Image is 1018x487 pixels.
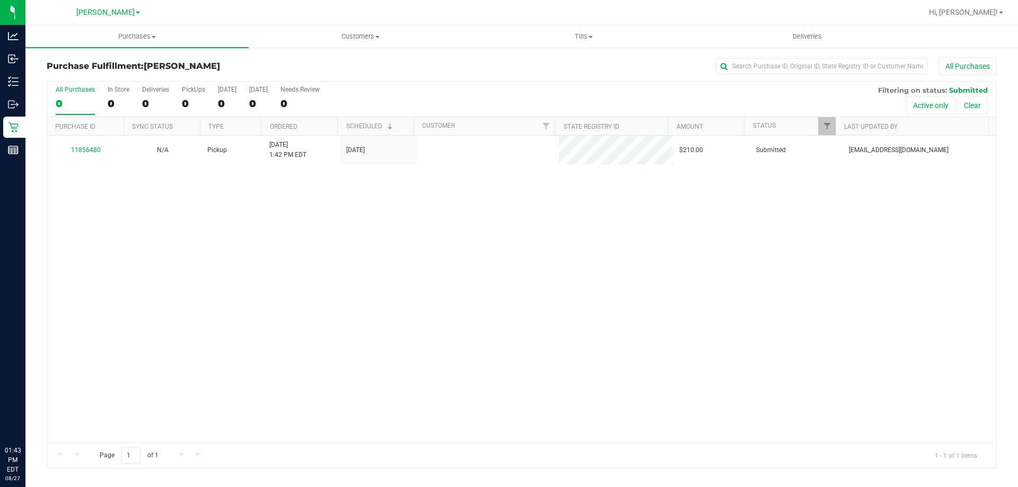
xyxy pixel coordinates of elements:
a: Deliveries [696,25,919,48]
button: Active only [906,96,955,114]
div: 0 [249,98,268,110]
span: Deliveries [778,32,836,41]
span: Submitted [756,145,786,155]
span: Pickup [207,145,227,155]
a: Tills [472,25,695,48]
div: [DATE] [249,86,268,93]
a: Customers [249,25,472,48]
p: 08/27 [5,474,21,482]
inline-svg: Inbound [8,54,19,64]
a: Scheduled [346,122,394,130]
div: 0 [108,98,129,110]
div: 0 [218,98,236,110]
a: 11856480 [71,146,101,154]
div: In Store [108,86,129,93]
a: Ordered [270,123,297,130]
div: PickUps [182,86,205,93]
span: Tills [472,32,695,41]
a: State Registry ID [564,123,619,130]
span: Page of 1 [91,447,167,464]
div: 0 [182,98,205,110]
span: Not Applicable [157,146,169,154]
div: [DATE] [218,86,236,93]
div: 0 [56,98,95,110]
a: Customer [422,122,455,129]
inline-svg: Retail [8,122,19,132]
a: Last Updated By [844,123,898,130]
a: Purchase ID [55,123,95,130]
a: Filter [537,117,555,135]
div: Needs Review [280,86,320,93]
a: Type [208,123,224,130]
inline-svg: Outbound [8,99,19,110]
inline-svg: Analytics [8,31,19,41]
span: Submitted [949,86,988,94]
div: 0 [142,98,169,110]
span: [EMAIL_ADDRESS][DOMAIN_NAME] [849,145,949,155]
a: Filter [818,117,836,135]
a: Purchases [25,25,249,48]
span: $210.00 [679,145,703,155]
div: Deliveries [142,86,169,93]
button: Clear [957,96,988,114]
div: 0 [280,98,320,110]
span: [PERSON_NAME] [76,8,135,17]
h3: Purchase Fulfillment: [47,61,363,71]
button: All Purchases [938,57,997,75]
span: 1 - 1 of 1 items [926,447,986,463]
inline-svg: Reports [8,145,19,155]
a: Status [753,122,776,129]
span: Customers [249,32,471,41]
input: 1 [121,447,141,464]
span: Filtering on status: [878,86,947,94]
a: Sync Status [132,123,173,130]
p: 01:43 PM EDT [5,446,21,474]
a: Amount [677,123,703,130]
iframe: Resource center [11,402,42,434]
div: All Purchases [56,86,95,93]
span: [DATE] 1:42 PM EDT [269,140,306,160]
span: [DATE] [346,145,365,155]
span: [PERSON_NAME] [144,61,220,71]
button: N/A [157,145,169,155]
span: Purchases [25,32,249,41]
inline-svg: Inventory [8,76,19,87]
input: Search Purchase ID, Original ID, State Registry ID or Customer Name... [716,58,928,74]
span: Hi, [PERSON_NAME]! [929,8,998,16]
